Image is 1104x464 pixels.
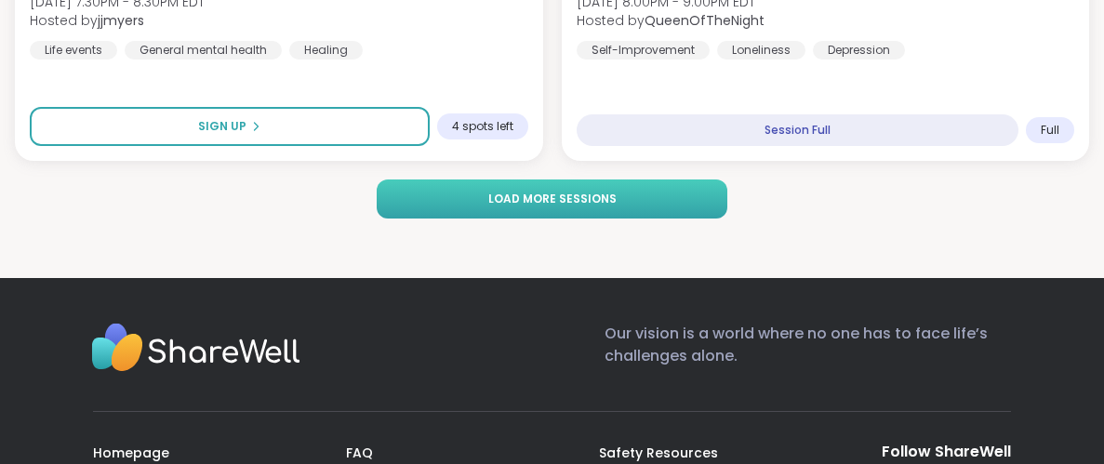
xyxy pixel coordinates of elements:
span: Load more sessions [488,191,617,207]
div: Self-Improvement [577,41,710,60]
div: General mental health [125,41,282,60]
div: Life events [30,41,117,60]
a: Safety Resources [599,444,718,462]
b: QueenOfTheNight [645,11,765,30]
span: Hosted by [30,11,205,30]
span: Full [1041,123,1059,138]
div: Healing [289,41,363,60]
div: Depression [813,41,905,60]
button: Sign Up [30,107,430,146]
span: 4 spots left [452,119,513,134]
b: jjmyers [98,11,144,30]
p: Our vision is a world where no one has to face life’s challenges alone. [605,323,1011,381]
a: FAQ [346,444,373,462]
span: Sign Up [198,118,246,135]
a: Homepage [93,444,169,462]
div: Loneliness [717,41,805,60]
button: Load more sessions [377,179,727,219]
span: Hosted by [577,11,765,30]
img: Sharewell [91,323,300,377]
div: Follow ShareWell [882,442,1011,462]
div: Session Full [577,114,1019,146]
